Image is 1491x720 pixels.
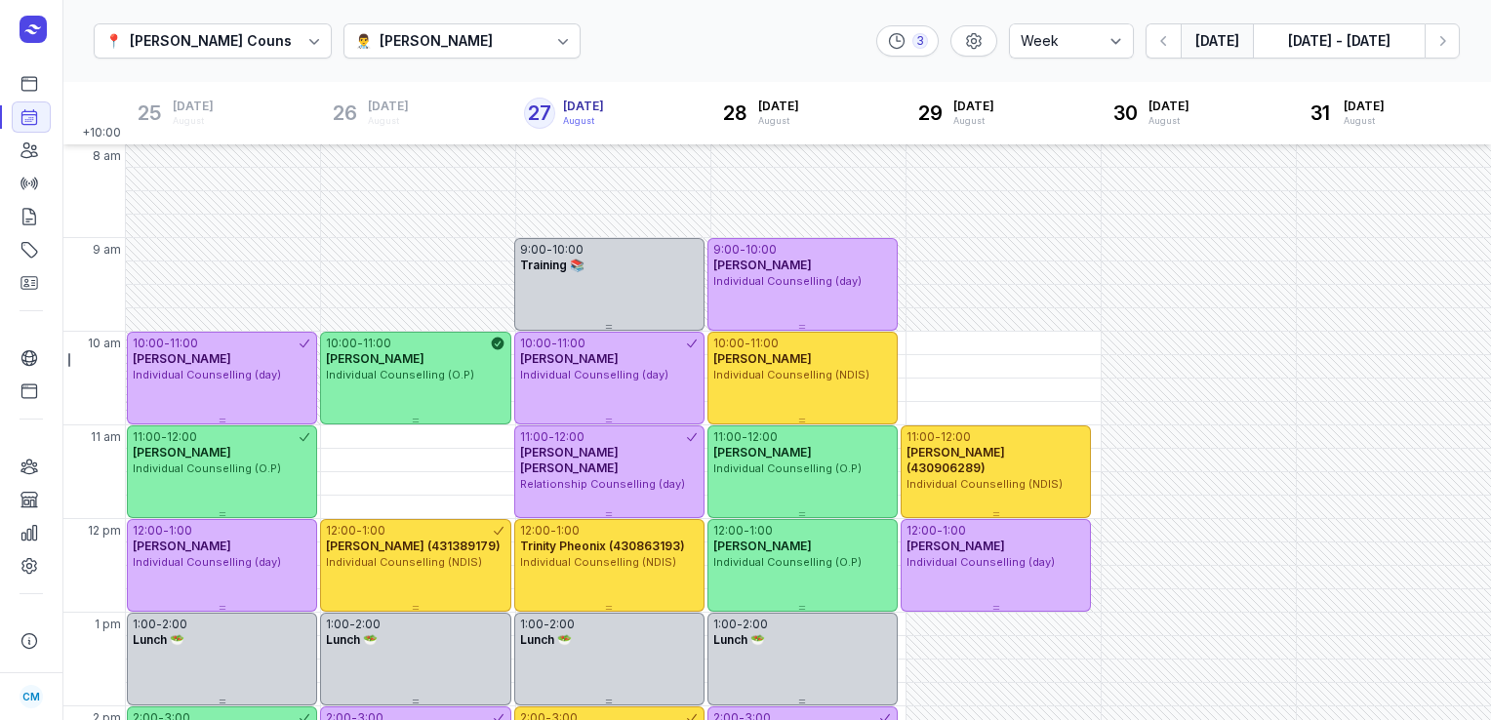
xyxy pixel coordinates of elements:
[548,429,554,445] div: -
[134,98,165,129] div: 25
[943,523,966,539] div: 1:00
[326,632,378,647] span: Lunch 🥗
[105,29,122,53] div: 📍
[520,555,676,569] span: Individual Counselling (NDIS)
[93,242,121,258] span: 9 am
[173,114,214,128] div: August
[326,368,474,381] span: Individual Counselling (O.P)
[907,445,1005,475] span: [PERSON_NAME] (430906289)
[544,617,549,632] div: -
[88,336,121,351] span: 10 am
[907,539,1005,553] span: [PERSON_NAME]
[743,617,768,632] div: 2:00
[133,429,161,445] div: 11:00
[912,33,928,49] div: 3
[95,617,121,632] span: 1 pm
[713,429,742,445] div: 11:00
[713,242,740,258] div: 9:00
[713,523,744,539] div: 12:00
[1253,23,1425,59] button: [DATE] - [DATE]
[326,351,424,366] span: [PERSON_NAME]
[557,336,585,351] div: 11:00
[713,632,765,647] span: Lunch 🥗
[326,617,349,632] div: 1:00
[329,98,360,129] div: 26
[133,523,163,539] div: 12:00
[953,114,994,128] div: August
[914,98,946,129] div: 29
[326,555,482,569] span: Individual Counselling (NDIS)
[133,368,281,381] span: Individual Counselling (day)
[713,555,862,569] span: Individual Counselling (O.P)
[520,429,548,445] div: 11:00
[520,351,619,366] span: [PERSON_NAME]
[550,523,556,539] div: -
[556,523,580,539] div: 1:00
[133,555,281,569] span: Individual Counselling (day)
[546,242,552,258] div: -
[742,429,747,445] div: -
[362,523,385,539] div: 1:00
[1109,98,1141,129] div: 30
[520,336,551,351] div: 10:00
[713,258,812,272] span: [PERSON_NAME]
[170,336,198,351] div: 11:00
[163,523,169,539] div: -
[758,99,799,114] span: [DATE]
[357,336,363,351] div: -
[326,336,357,351] div: 10:00
[907,429,935,445] div: 11:00
[22,685,40,708] span: CM
[941,429,971,445] div: 12:00
[740,242,745,258] div: -
[349,617,355,632] div: -
[524,98,555,129] div: 27
[520,523,550,539] div: 12:00
[130,29,330,53] div: [PERSON_NAME] Counselling
[713,461,862,475] span: Individual Counselling (O.P)
[713,336,745,351] div: 10:00
[563,99,604,114] span: [DATE]
[747,429,778,445] div: 12:00
[953,99,994,114] span: [DATE]
[93,148,121,164] span: 8 am
[82,125,125,144] span: +10:00
[758,114,799,128] div: August
[520,445,619,475] span: [PERSON_NAME] [PERSON_NAME]
[355,617,381,632] div: 2:00
[167,429,197,445] div: 12:00
[156,617,162,632] div: -
[713,274,862,288] span: Individual Counselling (day)
[719,98,750,129] div: 28
[1344,114,1385,128] div: August
[552,242,584,258] div: 10:00
[713,351,812,366] span: [PERSON_NAME]
[713,617,737,632] div: 1:00
[88,523,121,539] span: 12 pm
[133,351,231,366] span: [PERSON_NAME]
[1148,99,1189,114] span: [DATE]
[907,555,1055,569] span: Individual Counselling (day)
[520,477,685,491] span: Relationship Counselling (day)
[133,461,281,475] span: Individual Counselling (O.P)
[520,368,668,381] span: Individual Counselling (day)
[745,336,750,351] div: -
[380,29,493,53] div: [PERSON_NAME]
[713,539,812,553] span: [PERSON_NAME]
[935,429,941,445] div: -
[937,523,943,539] div: -
[133,336,164,351] div: 10:00
[1305,98,1336,129] div: 31
[326,523,356,539] div: 12:00
[737,617,743,632] div: -
[368,114,409,128] div: August
[91,429,121,445] span: 11 am
[907,477,1063,491] span: Individual Counselling (NDIS)
[133,632,184,647] span: Lunch 🥗
[355,29,372,53] div: 👨‍⚕️
[551,336,557,351] div: -
[133,445,231,460] span: [PERSON_NAME]
[520,242,546,258] div: 9:00
[520,539,685,553] span: Trinity Pheonix (430863193)
[749,523,773,539] div: 1:00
